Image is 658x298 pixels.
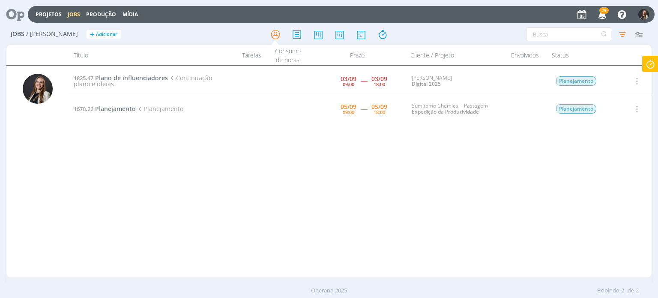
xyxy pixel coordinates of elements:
div: 09:00 [343,82,354,87]
span: Planejamento [556,104,596,114]
span: Planejamento [556,76,596,86]
img: L [23,74,53,104]
a: Produção [86,11,116,18]
a: Jobs [68,11,80,18]
a: Mídia [123,11,138,18]
button: Jobs [65,11,83,18]
div: 18:00 [374,82,385,87]
div: Envolvidos [504,45,547,65]
span: 2 [621,286,624,295]
span: ----- [361,105,367,113]
span: 2 [636,286,639,295]
div: 18:00 [374,110,385,114]
div: 05/09 [341,104,356,110]
div: Status [547,45,619,65]
span: 29 [599,7,609,14]
span: de [628,286,634,295]
div: [PERSON_NAME] [412,75,500,87]
span: 1670.22 [74,105,93,113]
span: ----- [361,77,367,85]
a: 1670.22Planejamento [74,105,136,113]
a: Projetos [36,11,62,18]
input: Busca [526,27,611,41]
div: Cliente / Projeto [405,45,504,65]
div: 03/09 [341,76,356,82]
button: +Adicionar [87,30,121,39]
div: Prazo [309,45,405,65]
span: Adicionar [96,32,117,37]
a: Expedição da Produtividade [412,108,479,115]
span: Jobs [11,30,24,38]
div: Tarefas [215,45,266,65]
span: 1825.47 [74,74,93,82]
button: Mídia [120,11,141,18]
span: Continuação plano e ideias [74,74,212,88]
button: L [638,7,649,22]
a: Digital 2025 [412,80,441,87]
div: Sumitomo Chemical - Pastagem [412,103,500,115]
span: Planejamento [136,105,183,113]
button: 29 [593,7,610,22]
div: Título [69,45,215,65]
span: Planejamento [95,105,136,113]
img: L [638,9,649,20]
div: Consumo de horas [266,45,309,65]
span: Plano de influenciadores [95,74,168,82]
a: 1825.47Plano de influenciadores [74,74,168,82]
button: Produção [84,11,119,18]
div: 03/09 [371,76,387,82]
span: Exibindo [597,286,619,295]
div: 09:00 [343,110,354,114]
div: 05/09 [371,104,387,110]
span: + [90,30,94,39]
button: Projetos [33,11,64,18]
span: / [PERSON_NAME] [26,30,78,38]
